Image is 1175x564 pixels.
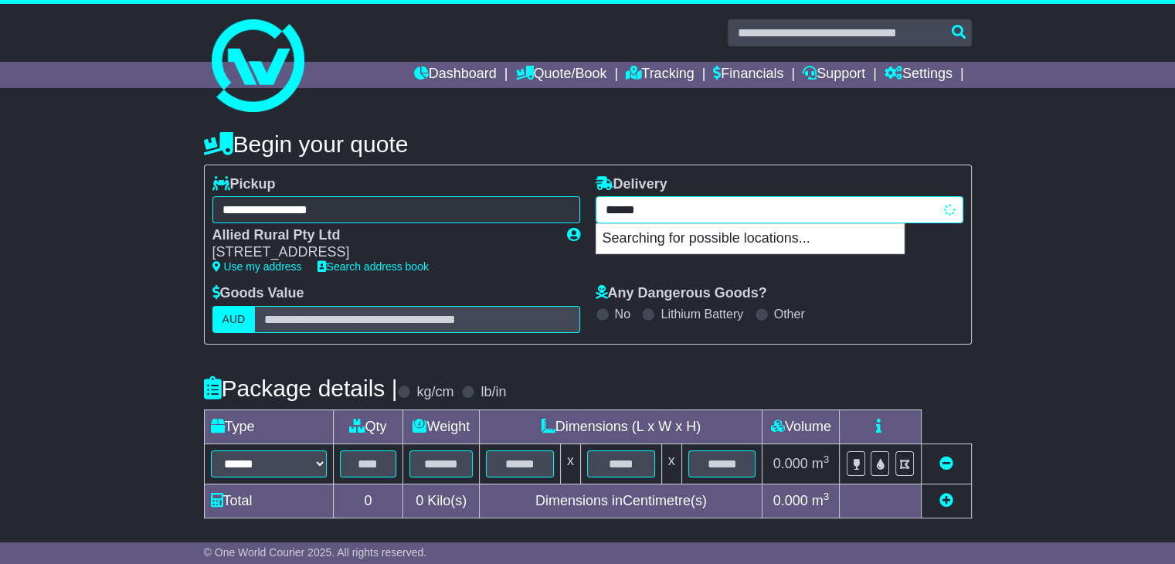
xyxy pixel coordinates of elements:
a: Settings [885,62,953,88]
span: © One World Courier 2025. All rights reserved. [204,546,427,559]
a: Support [803,62,865,88]
label: kg/cm [416,384,453,401]
label: Goods Value [212,285,304,302]
div: [STREET_ADDRESS] [212,244,552,261]
td: Kilo(s) [403,484,480,518]
typeahead: Please provide city [596,196,963,223]
h4: Package details | [204,375,398,401]
a: Add new item [939,493,953,508]
td: x [560,443,580,484]
a: Use my address [212,260,302,273]
td: Qty [333,409,403,443]
sup: 3 [824,454,830,465]
label: Delivery [596,176,667,193]
td: Weight [403,409,480,443]
span: 0.000 [773,493,808,508]
td: Total [204,484,333,518]
label: Other [774,307,805,321]
span: 0.000 [773,456,808,471]
div: Allied Rural Pty Ltd [212,227,552,244]
span: 0 [416,493,423,508]
h4: Begin your quote [204,131,972,157]
label: Any Dangerous Goods? [596,285,767,302]
span: m [812,493,830,508]
sup: 3 [824,491,830,502]
a: Quote/Book [515,62,606,88]
a: Remove this item [939,456,953,471]
a: Financials [713,62,783,88]
label: No [615,307,630,321]
a: Tracking [626,62,694,88]
td: 0 [333,484,403,518]
a: Dashboard [414,62,497,88]
label: Pickup [212,176,276,193]
td: x [661,443,681,484]
p: Searching for possible locations... [596,224,904,253]
td: Dimensions (L x W x H) [480,409,762,443]
td: Dimensions in Centimetre(s) [480,484,762,518]
a: Search address book [318,260,429,273]
label: Lithium Battery [661,307,743,321]
td: Volume [762,409,840,443]
label: AUD [212,306,256,333]
label: lb/in [481,384,506,401]
td: Type [204,409,333,443]
span: m [812,456,830,471]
